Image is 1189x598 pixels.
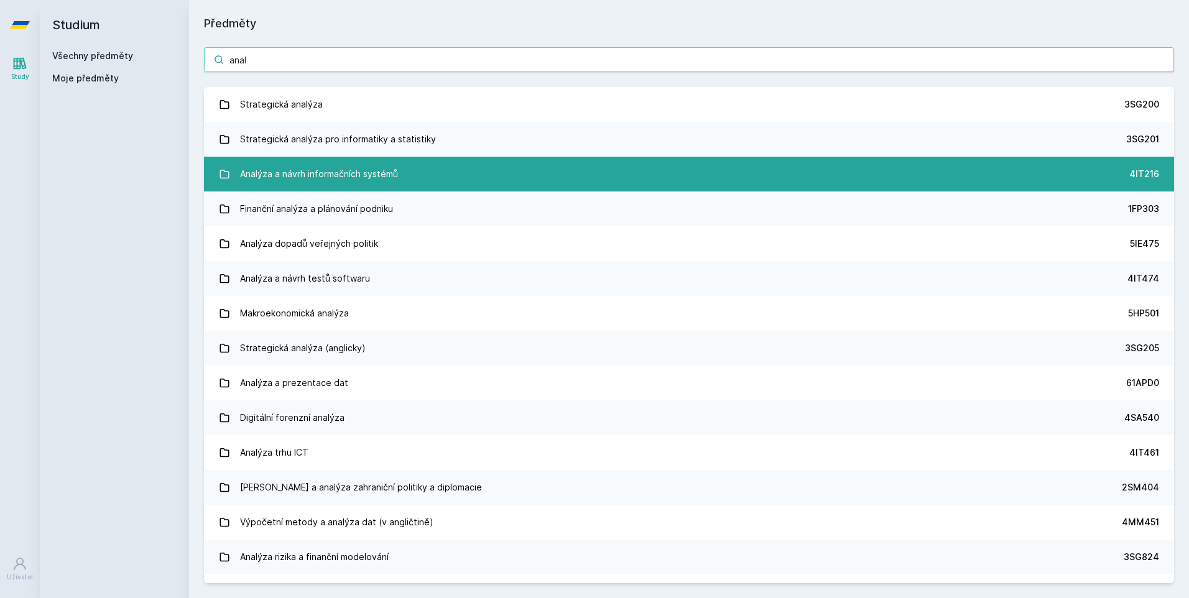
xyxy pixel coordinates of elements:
div: Strategická analýza [240,92,323,117]
div: 5HP501 [1128,307,1159,320]
a: [PERSON_NAME] a analýza zahraniční politiky a diplomacie 2SM404 [204,470,1174,505]
div: 3SG205 [1125,342,1159,354]
div: 3SG824 [1124,551,1159,563]
input: Název nebo ident předmětu… [204,47,1174,72]
div: Makroekonomická analýza [240,301,349,326]
div: 4IT216 [1129,168,1159,180]
div: 4SA540 [1124,412,1159,424]
a: Finanční analýza a plánování podniku 1FP303 [204,191,1174,226]
h1: Předměty [204,15,1174,32]
a: Analýza a návrh informačních systémů 4IT216 [204,157,1174,191]
div: Analýza trhu ICT [240,440,308,465]
a: Analýza dopadů veřejných politik 5IE475 [204,226,1174,261]
div: Analýza a návrh informačních systémů [240,162,398,186]
a: Analýza a prezentace dat 61APD0 [204,366,1174,400]
div: 4MM451 [1122,516,1159,528]
div: 3SG201 [1126,133,1159,145]
div: Study [11,72,29,81]
a: Analýza a návrh testů softwaru 4IT474 [204,261,1174,296]
div: Strategická analýza (anglicky) [240,336,366,361]
a: Digitální forenzní analýza 4SA540 [204,400,1174,435]
div: Analýza rizika a finanční modelování [240,545,389,569]
a: Strategická analýza pro informatiky a statistiky 3SG201 [204,122,1174,157]
div: 2SM404 [1122,481,1159,494]
div: Analýza a prezentace dat [240,370,348,395]
div: Analýza a návrh testů softwaru [240,266,370,291]
div: Analýza dopadů veřejných politik [240,231,378,256]
div: [PERSON_NAME] a analýza zahraniční politiky a diplomacie [240,475,482,500]
a: Strategická analýza 3SG200 [204,87,1174,122]
a: Uživatel [2,550,37,588]
div: Uživatel [7,573,33,582]
div: 1FP303 [1128,203,1159,215]
div: Strategická analýza pro informatiky a statistiky [240,127,436,152]
div: Digitální forenzní analýza [240,405,345,430]
a: Study [2,50,37,88]
a: Makroekonomická analýza 5HP501 [204,296,1174,331]
span: Moje předměty [52,72,119,85]
a: Výpočetní metody a analýza dat (v angličtině) 4MM451 [204,505,1174,540]
a: Všechny předměty [52,50,133,61]
div: 61APD0 [1126,377,1159,389]
a: Analýza rizika a finanční modelování 3SG824 [204,540,1174,574]
div: 4IT474 [1127,272,1159,285]
div: Finanční analýza a plánování podniku [240,196,393,221]
div: Výpočetní metody a analýza dat (v angličtině) [240,510,433,535]
div: 5IE475 [1130,237,1159,250]
div: 3SG200 [1124,98,1159,111]
a: Analýza trhu ICT 4IT461 [204,435,1174,470]
a: Strategická analýza (anglicky) 3SG205 [204,331,1174,366]
div: 4IT461 [1129,446,1159,459]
